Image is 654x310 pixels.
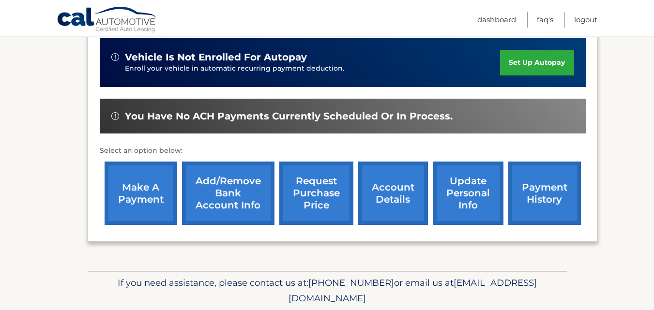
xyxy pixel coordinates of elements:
a: request purchase price [279,162,353,225]
a: account details [358,162,428,225]
span: [EMAIL_ADDRESS][DOMAIN_NAME] [289,277,537,304]
a: Add/Remove bank account info [182,162,274,225]
p: Select an option below: [100,145,586,157]
a: set up autopay [500,50,574,75]
a: payment history [508,162,581,225]
img: alert-white.svg [111,112,119,120]
span: You have no ACH payments currently scheduled or in process. [125,110,453,122]
a: FAQ's [537,12,553,28]
img: alert-white.svg [111,53,119,61]
a: Dashboard [477,12,516,28]
a: make a payment [105,162,177,225]
a: Logout [574,12,597,28]
span: [PHONE_NUMBER] [308,277,394,288]
p: If you need assistance, please contact us at: or email us at [94,275,561,306]
span: vehicle is not enrolled for autopay [125,51,307,63]
a: Cal Automotive [57,6,158,34]
p: Enroll your vehicle in automatic recurring payment deduction. [125,63,501,74]
a: update personal info [433,162,503,225]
